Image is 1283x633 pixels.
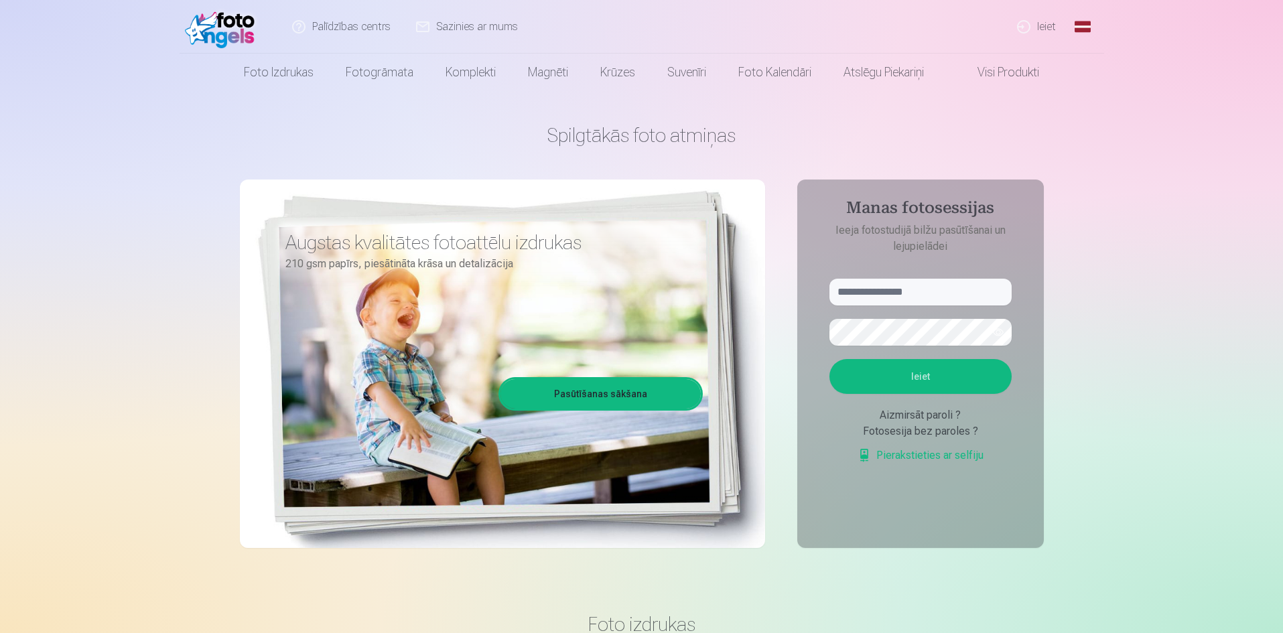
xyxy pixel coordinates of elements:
[584,54,651,91] a: Krūzes
[827,54,940,91] a: Atslēgu piekariņi
[285,255,693,273] p: 210 gsm papīrs, piesātināta krāsa un detalizācija
[829,359,1012,394] button: Ieiet
[651,54,722,91] a: Suvenīri
[829,407,1012,423] div: Aizmirsāt paroli ?
[858,447,984,464] a: Pierakstieties ar selfiju
[829,423,1012,439] div: Fotosesija bez paroles ?
[285,230,693,255] h3: Augstas kvalitātes fotoattēlu izdrukas
[816,222,1025,255] p: Ieeja fotostudijā bilžu pasūtīšanai un lejupielādei
[722,54,827,91] a: Foto kalendāri
[940,54,1055,91] a: Visi produkti
[240,123,1044,147] h1: Spilgtākās foto atmiņas
[330,54,429,91] a: Fotogrāmata
[185,5,262,48] img: /fa1
[429,54,512,91] a: Komplekti
[816,198,1025,222] h4: Manas fotosessijas
[228,54,330,91] a: Foto izdrukas
[512,54,584,91] a: Magnēti
[500,379,701,409] a: Pasūtīšanas sākšana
